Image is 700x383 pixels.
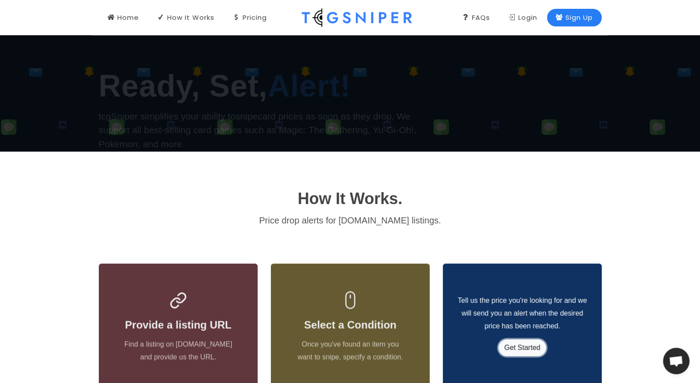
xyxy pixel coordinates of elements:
[547,9,602,26] a: Sign Up
[99,63,430,109] h1: Ready, Set,
[99,109,430,151] p: tcgSniper simplifies your ability to card prices as soon as they drop. We support all best-sellin...
[509,13,537,22] div: Login
[233,13,267,22] div: Pricing
[457,294,588,332] p: Tell us the price you're looking for and we will send you an alert when the desired price has bee...
[498,339,546,356] a: Get Started
[294,338,407,364] p: Once you've found an item you want to snipe, specify a condition.
[268,69,351,103] span: Alert!
[663,348,689,374] div: Open chat
[99,187,602,211] h1: How It Works.
[99,212,602,228] p: Price drop alerts for [DOMAIN_NAME] listings.
[108,13,139,22] div: Home
[236,111,258,121] span: snipe
[122,338,235,364] p: Find a listing on [DOMAIN_NAME] and provide us the URL.
[556,13,593,22] div: Sign Up
[462,13,490,22] div: FAQs
[157,13,214,22] div: How It Works
[122,317,235,333] h3: Provide a listing URL
[294,317,407,333] h3: Select a Condition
